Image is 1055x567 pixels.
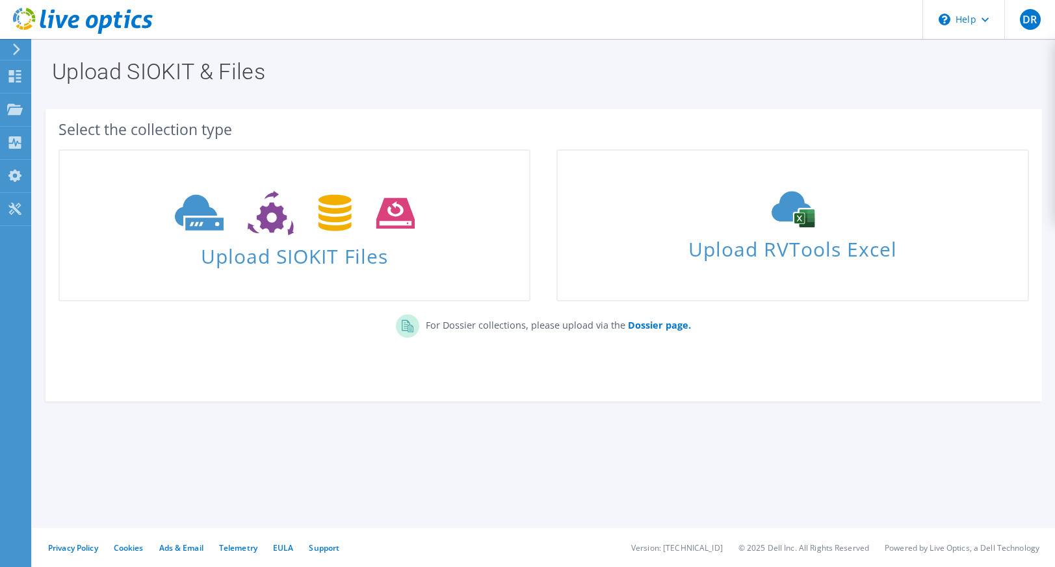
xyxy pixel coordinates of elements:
li: © 2025 Dell Inc. All Rights Reserved [738,542,869,553]
a: Cookies [114,542,144,553]
b: Dossier page. [628,319,691,331]
span: Upload SIOKIT Files [60,238,529,266]
h1: Upload SIOKIT & Files [52,60,1029,82]
a: Privacy Policy [48,542,98,553]
a: Telemetry [219,542,257,553]
a: Dossier page. [625,319,691,331]
p: For Dossier collections, please upload via the [419,314,691,333]
svg: \n [939,14,950,25]
div: Select the collection type [59,122,1029,136]
li: Powered by Live Optics, a Dell Technology [885,542,1039,553]
a: Upload RVTools Excel [556,149,1028,301]
span: Upload RVTools Excel [558,232,1027,260]
a: Ads & Email [159,542,203,553]
span: DR [1020,9,1041,30]
li: Version: [TECHNICAL_ID] [631,542,723,553]
a: Support [309,542,339,553]
a: Upload SIOKIT Files [59,149,530,301]
a: EULA [273,542,293,553]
